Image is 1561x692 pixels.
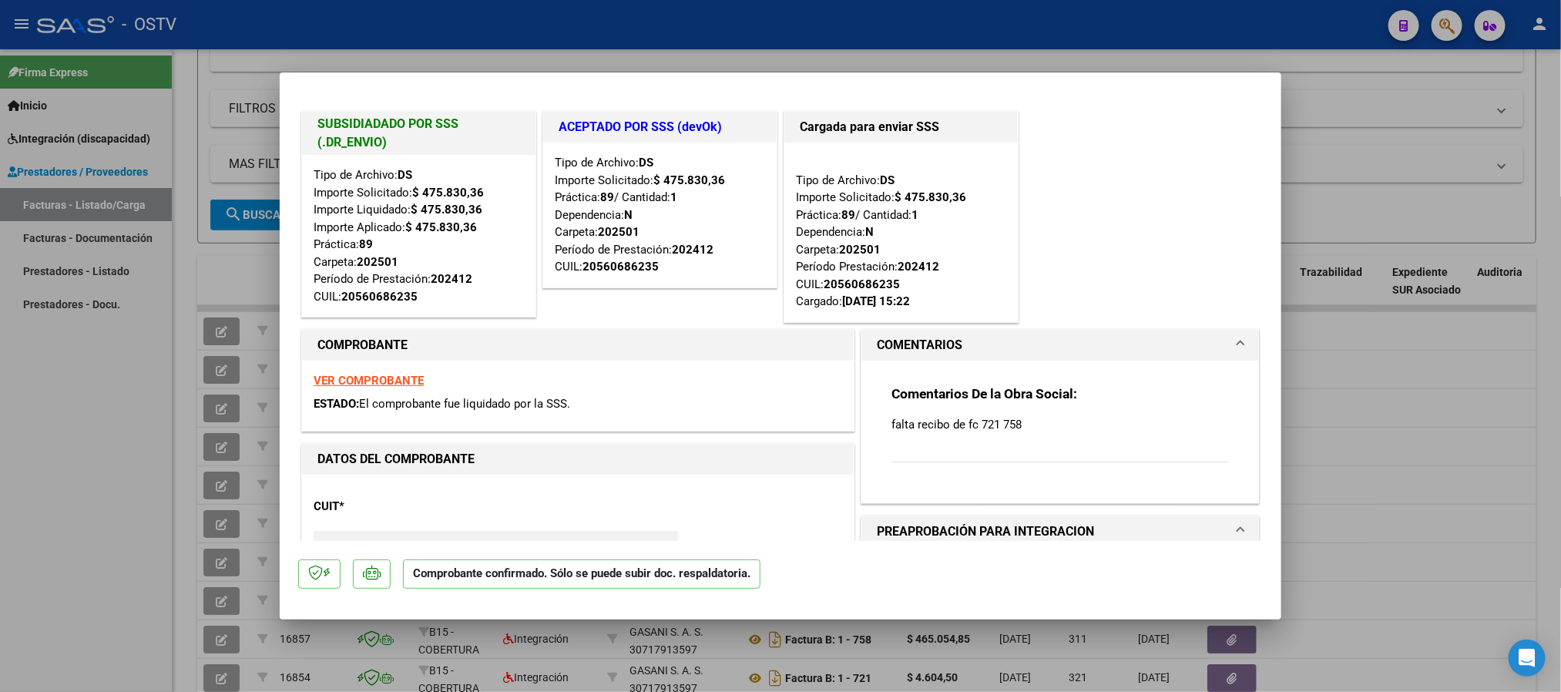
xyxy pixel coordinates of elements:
[359,237,373,251] strong: 89
[911,208,918,222] strong: 1
[600,190,614,204] strong: 89
[824,276,900,294] div: 20560686235
[800,118,1002,136] h1: Cargada para enviar SSS
[624,208,633,222] strong: N
[559,118,761,136] h1: ACEPTADO POR SSS (devOk)
[317,338,408,352] strong: COMPROBANTE
[670,190,677,204] strong: 1
[672,243,713,257] strong: 202412
[639,156,653,170] strong: DS
[398,168,412,182] strong: DS
[555,154,765,276] div: Tipo de Archivo: Importe Solicitado: Práctica: / Cantidad: Dependencia: Carpeta: Período de Prest...
[598,225,640,239] strong: 202501
[431,272,472,286] strong: 202412
[359,397,570,411] span: El comprobante fue liquidado por la SSS.
[865,225,874,239] strong: N
[861,361,1259,503] div: COMENTARIOS
[314,498,472,516] p: CUIT
[877,522,1094,541] h1: PREAPROBACIÓN PARA INTEGRACION
[405,220,477,234] strong: $ 475.830,36
[357,255,398,269] strong: 202501
[842,294,910,308] strong: [DATE] 15:22
[861,330,1259,361] mat-expansion-panel-header: COMENTARIOS
[880,173,895,187] strong: DS
[861,516,1259,547] mat-expansion-panel-header: PREAPROBACIÓN PARA INTEGRACION
[898,260,939,274] strong: 202412
[895,190,966,204] strong: $ 475.830,36
[314,374,424,388] a: VER COMPROBANTE
[841,208,855,222] strong: 89
[1509,640,1546,677] div: Open Intercom Messenger
[317,115,520,152] h1: SUBSIDIADADO POR SSS (.DR_ENVIO)
[796,154,1006,311] div: Tipo de Archivo: Importe Solicitado: Práctica: / Cantidad: Dependencia: Carpeta: Período Prestaci...
[891,416,1229,433] p: falta recibo de fc 721 758
[877,336,962,354] h1: COMENTARIOS
[341,288,418,306] div: 20560686235
[314,166,524,305] div: Tipo de Archivo: Importe Solicitado: Importe Liquidado: Importe Aplicado: Práctica: Carpeta: Perí...
[653,173,725,187] strong: $ 475.830,36
[582,258,659,276] div: 20560686235
[314,397,359,411] span: ESTADO:
[891,386,1077,401] strong: Comentarios De la Obra Social:
[839,243,881,257] strong: 202501
[403,559,760,590] p: Comprobante confirmado. Sólo se puede subir doc. respaldatoria.
[317,452,475,466] strong: DATOS DEL COMPROBANTE
[412,186,484,200] strong: $ 475.830,36
[411,203,482,217] strong: $ 475.830,36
